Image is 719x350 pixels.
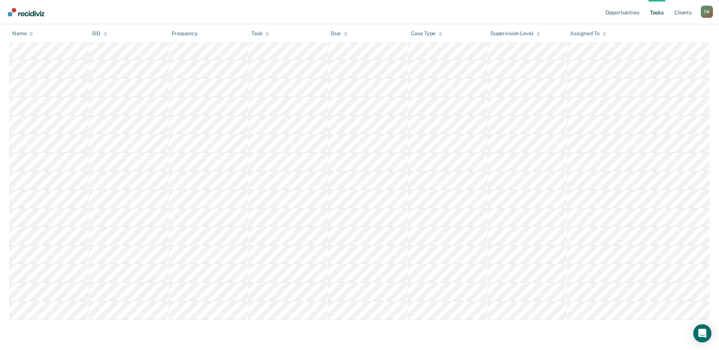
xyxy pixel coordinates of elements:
div: Supervision Level [490,30,540,37]
button: Profile dropdown button [701,6,713,18]
div: SID [92,30,107,37]
div: Case Type [411,30,443,37]
div: Frequency [172,30,198,37]
div: Assigned To [570,30,606,37]
div: Name [12,30,33,37]
div: T W [701,6,713,18]
div: Task [251,30,269,37]
div: Due [331,30,348,37]
div: Open Intercom Messenger [693,324,711,342]
img: Recidiviz [8,8,44,16]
